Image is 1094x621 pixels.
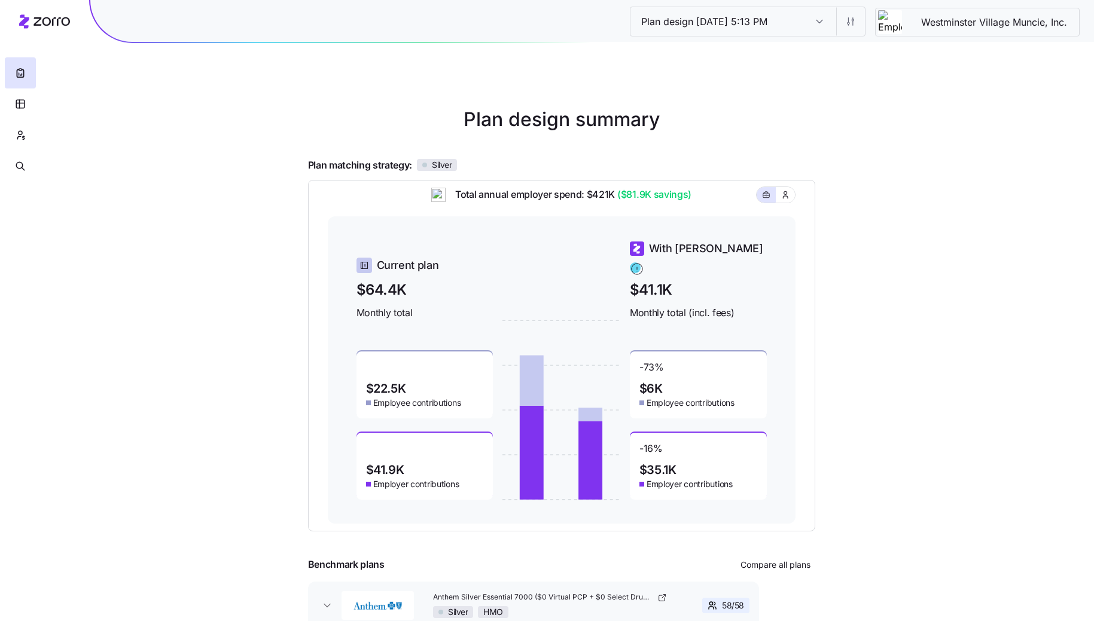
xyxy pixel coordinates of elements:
img: ai-icon.png [431,188,446,202]
span: Silver [448,607,468,617]
img: Employer logo [878,10,902,34]
span: HMO [483,607,503,617]
a: Anthem Silver Essential 7000 ($0 Virtual PCP + $0 Select Drugs + Incentives) [433,592,667,602]
span: ($81.9K savings) [615,187,691,202]
span: Current plan [377,257,439,274]
h1: Plan design summary [308,105,815,134]
span: 58 / 58 [722,599,744,611]
span: Monthly total (incl. fees) [630,305,767,320]
button: Compare all plans [736,555,815,574]
span: Monthly total [356,305,493,320]
span: Anthem Silver Essential 7000 ($0 Virtual PCP + $0 Select Drugs + Incentives) [433,592,655,602]
span: $41.9K [366,464,404,476]
span: Benchmark plans [308,557,385,572]
span: Silver [432,160,452,170]
span: Plan matching strategy: [308,158,413,173]
span: $41.1K [630,279,767,301]
span: Employer contributions [647,478,733,490]
span: Compare all plans [740,559,810,571]
button: Settings [836,7,865,36]
span: -73 % [639,361,664,380]
span: $6K [639,383,663,394]
span: $22.5K [366,383,406,394]
span: $64.4K [356,279,493,301]
span: $35.1K [639,464,676,476]
span: -16 % [639,442,663,461]
span: Employee contributions [647,397,735,409]
span: Employer contributions [373,478,459,490]
span: With [PERSON_NAME] [649,240,763,257]
span: Employee contributions [373,397,461,409]
span: Westminster Village Muncie, Inc. [912,15,1077,30]
span: Total annual employer spend: $421K [446,187,691,202]
img: Anthem [342,591,415,620]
